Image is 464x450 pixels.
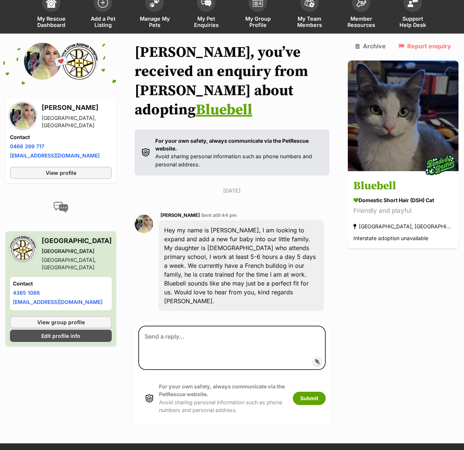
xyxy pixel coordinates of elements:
a: Bluebell [196,101,252,119]
span: Support Help Desk [396,15,429,28]
a: [EMAIL_ADDRESS][DOMAIN_NAME] [10,152,100,159]
h4: Contact [13,280,109,287]
span: My Pet Enquiries [190,15,223,28]
div: Friendly and playful [353,206,453,216]
p: Avoid sharing personal information such as phone numbers and personal address. [155,137,322,168]
a: Archive [355,43,386,49]
span: Manage My Pets [138,15,171,28]
span: 9:44 pm [217,212,237,218]
span: View profile [46,169,76,177]
a: [EMAIL_ADDRESS][DOMAIN_NAME] [13,299,103,305]
img: bonded besties [422,147,458,184]
img: Brittney profile pic [10,103,36,129]
div: Domestic Short Hair (DSH) Cat [353,197,453,204]
img: Avoca Drive Animal Hospital profile pic [10,236,36,262]
h1: [PERSON_NAME], you’ve received an enquiry from [PERSON_NAME] about adopting [135,43,329,120]
strong: For your own safety, always communicate via the PetRescue website. [159,383,285,397]
strong: For your own safety, always communicate via the PetRescue website. [155,138,309,152]
a: View group profile [10,316,112,328]
div: [GEOGRAPHIC_DATA], [GEOGRAPHIC_DATA] [42,256,112,271]
h3: [GEOGRAPHIC_DATA] [42,236,112,246]
button: Submit [293,392,326,405]
img: Brittney profile pic [24,43,61,80]
span: Interstate adoption unavailable [353,235,428,242]
span: Sent at [201,212,237,218]
span: Add a Pet Listing [86,15,120,28]
a: Edit profile info [10,330,112,342]
span: [PERSON_NAME] [160,212,200,218]
p: [DATE] [135,187,329,194]
img: Avoca Drive Animal Hospital profile pic [61,43,98,80]
a: View profile [10,167,112,179]
span: My Group Profile [241,15,274,28]
span: My Rescue Dashboard [35,15,68,28]
span: View group profile [37,318,85,326]
h3: [PERSON_NAME] [42,103,112,113]
div: [GEOGRAPHIC_DATA], [GEOGRAPHIC_DATA] [42,114,112,129]
img: conversation-icon-4a6f8262b818ee0b60e3300018af0b2d0b884aa5de6e9bcb8d3d4eeb1a70a7c4.svg [53,202,68,213]
img: Bluebell [348,60,458,171]
a: 0466 399 717 [10,143,44,149]
span: Member Resources [344,15,378,28]
div: [GEOGRAPHIC_DATA], [GEOGRAPHIC_DATA] [353,222,453,232]
h3: Bluebell [353,178,453,195]
img: Brittney profile pic [135,215,153,233]
p: Avoid sharing personal information such as phone numbers and personal address. [159,382,285,414]
span: My Team Members [293,15,326,28]
a: Report enquiry [398,43,451,49]
h4: Contact [10,134,112,141]
span: 💌 [53,53,69,69]
div: Hey my name is [PERSON_NAME], I am looking to expand and add a new fur baby into our little famil... [159,220,324,311]
a: 4365 1086 [13,290,40,296]
div: [GEOGRAPHIC_DATA] [42,247,112,255]
span: Edit profile info [41,332,80,340]
a: Bluebell Domestic Short Hair (DSH) Cat Friendly and playful [GEOGRAPHIC_DATA], [GEOGRAPHIC_DATA] ... [348,173,458,249]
